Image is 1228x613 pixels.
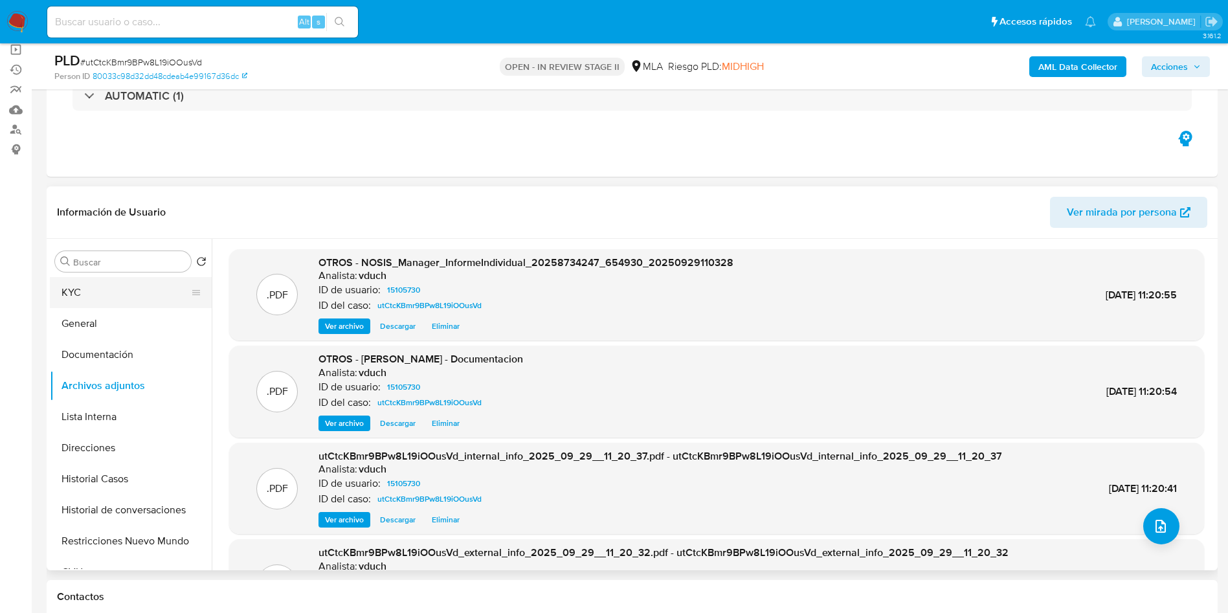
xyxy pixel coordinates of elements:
button: Archivos adjuntos [50,370,212,401]
button: Eliminar [425,512,466,528]
button: Historial de conversaciones [50,495,212,526]
p: .PDF [267,482,288,496]
div: MLA [630,60,663,74]
span: 15105730 [387,476,420,491]
span: Ver archivo [325,320,364,333]
p: Analista: [318,366,357,379]
span: Ver archivo [325,417,364,430]
button: upload-file [1143,508,1179,544]
span: [DATE] 11:20:54 [1106,384,1177,399]
p: ID de usuario: [318,477,381,490]
button: Documentación [50,339,212,370]
p: .PDF [267,288,288,302]
a: Salir [1205,15,1218,28]
h6: vduch [359,463,386,476]
span: OTROS - [PERSON_NAME] - Documentacion [318,351,523,366]
button: General [50,308,212,339]
span: MIDHIGH [722,59,764,74]
h3: AUTOMATIC (1) [105,89,184,103]
span: [DATE] 11:20:41 [1109,481,1177,496]
span: Accesos rápidos [999,15,1072,28]
button: Ver archivo [318,416,370,431]
button: Descargar [374,416,422,431]
button: Descargar [374,318,422,334]
h6: vduch [359,560,386,573]
span: Ver archivo [325,513,364,526]
h1: Contactos [57,590,1207,603]
b: PLD [54,50,80,71]
p: Analista: [318,269,357,282]
p: valeria.duch@mercadolibre.com [1127,16,1200,28]
input: Buscar usuario o caso... [47,14,358,30]
button: Direcciones [50,432,212,463]
span: utCtcKBmr9BPw8L19iOOusVd [377,491,482,507]
button: Historial Casos [50,463,212,495]
span: Eliminar [432,417,460,430]
p: ID del caso: [318,493,371,506]
a: Notificaciones [1085,16,1096,27]
h1: Información de Usuario [57,206,166,219]
p: ID de usuario: [318,284,381,296]
button: Ver archivo [318,318,370,334]
button: Descargar [374,512,422,528]
button: Eliminar [425,416,466,431]
span: Descargar [380,417,416,430]
span: Alt [299,16,309,28]
span: Eliminar [432,513,460,526]
button: Ver mirada por persona [1050,197,1207,228]
b: Person ID [54,71,90,82]
input: Buscar [73,256,186,268]
a: utCtcKBmr9BPw8L19iOOusVd [372,298,487,313]
span: 3.161.2 [1203,30,1222,41]
span: 15105730 [387,282,420,298]
p: Analista: [318,560,357,573]
a: 15105730 [382,282,425,298]
h6: vduch [359,366,386,379]
span: Descargar [380,513,416,526]
p: OPEN - IN REVIEW STAGE II [500,58,625,76]
a: utCtcKBmr9BPw8L19iOOusVd [372,491,487,507]
b: AML Data Collector [1038,56,1117,77]
h6: vduch [359,269,386,282]
button: Acciones [1142,56,1210,77]
button: Volver al orden por defecto [196,256,207,271]
a: utCtcKBmr9BPw8L19iOOusVd [372,395,487,410]
span: [DATE] 11:20:55 [1106,287,1177,302]
span: Riesgo PLD: [668,60,764,74]
button: Ver archivo [318,512,370,528]
button: KYC [50,277,201,308]
p: ID de usuario: [318,381,381,394]
a: 15105730 [382,379,425,395]
span: utCtcKBmr9BPw8L19iOOusVd_internal_info_2025_09_29__11_20_37.pdf - utCtcKBmr9BPw8L19iOOusVd_intern... [318,449,1002,463]
span: utCtcKBmr9BPw8L19iOOusVd [377,395,482,410]
span: utCtcKBmr9BPw8L19iOOusVd [377,298,482,313]
button: AML Data Collector [1029,56,1126,77]
button: Buscar [60,256,71,267]
p: Analista: [318,463,357,476]
span: 15105730 [387,379,420,395]
button: Eliminar [425,318,466,334]
span: Eliminar [432,320,460,333]
span: # utCtcKBmr9BPw8L19iOOusVd [80,56,202,69]
button: CVU [50,557,212,588]
p: .PDF [267,385,288,399]
button: Restricciones Nuevo Mundo [50,526,212,557]
span: Descargar [380,320,416,333]
a: 15105730 [382,476,425,491]
span: OTROS - NOSIS_Manager_InformeIndividual_20258734247_654930_20250929110328 [318,255,733,270]
div: AUTOMATIC (1) [73,81,1192,111]
button: search-icon [326,13,353,31]
span: utCtcKBmr9BPw8L19iOOusVd_external_info_2025_09_29__11_20_32.pdf - utCtcKBmr9BPw8L19iOOusVd_extern... [318,545,1009,560]
span: Ver mirada por persona [1067,197,1177,228]
a: 80033c98d32dd48cdeab4e99167d36dc [93,71,247,82]
span: s [317,16,320,28]
p: ID del caso: [318,299,371,312]
button: Lista Interna [50,401,212,432]
span: Acciones [1151,56,1188,77]
p: ID del caso: [318,396,371,409]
